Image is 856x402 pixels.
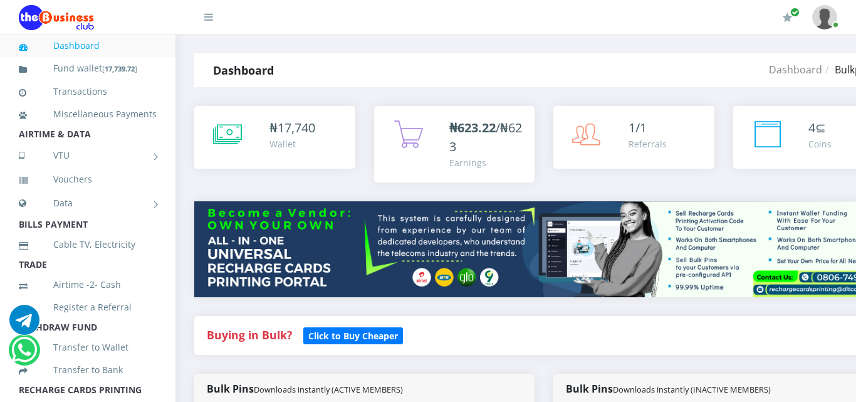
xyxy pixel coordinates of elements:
a: Transactions [19,77,157,106]
b: Click to Buy Cheaper [308,330,398,342]
img: Logo [19,5,94,30]
a: Vouchers [19,165,157,194]
small: [ ] [102,64,137,73]
div: Coins [808,137,832,151]
span: 17,740 [278,119,315,136]
span: /₦623 [449,119,522,155]
a: Dashboard [769,63,822,77]
a: Miscellaneous Payments [19,100,157,129]
strong: Dashboard [213,63,274,78]
span: Renew/Upgrade Subscription [790,8,800,17]
a: Transfer to Bank [19,356,157,384]
a: Chat for support [11,344,37,365]
div: Referrals [629,137,667,151]
strong: Bulk Pins [207,382,403,396]
a: VTU [19,140,157,171]
a: Dashboard [19,31,157,60]
a: Register a Referral [19,293,157,322]
b: 17,739.72 [105,64,135,73]
i: Renew/Upgrade Subscription [783,13,792,23]
a: Click to Buy Cheaper [303,327,403,342]
strong: Bulk Pins [566,382,771,396]
a: Transfer to Wallet [19,333,157,362]
b: ₦623.22 [449,119,496,136]
div: Earnings [449,156,523,169]
a: Airtime -2- Cash [19,270,157,299]
a: Data [19,188,157,219]
a: Fund wallet[17,739.72] [19,54,157,83]
img: User [812,5,837,29]
a: Cable TV, Electricity [19,230,157,259]
div: ₦ [269,119,315,137]
a: ₦17,740 Wallet [194,106,355,169]
div: ⊆ [808,119,832,137]
strong: Buying in Bulk? [207,327,292,342]
a: 1/1 Referrals [553,106,714,169]
div: Wallet [269,137,315,151]
small: Downloads instantly (ACTIVE MEMBERS) [254,384,403,395]
a: ₦623.22/₦623 Earnings [374,106,535,182]
span: 1/1 [629,119,647,136]
span: 4 [808,119,815,136]
a: Chat for support [9,314,39,335]
small: Downloads instantly (INACTIVE MEMBERS) [613,384,771,395]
